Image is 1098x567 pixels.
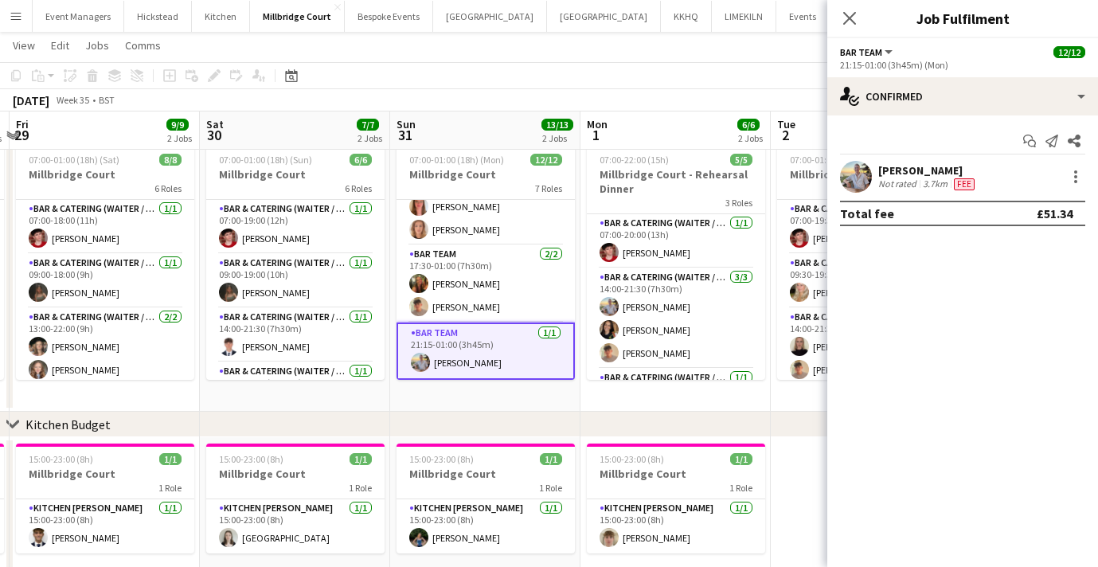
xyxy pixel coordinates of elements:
span: 07:00-01:00 (18h) (Wed) [790,154,885,166]
span: 3 Roles [725,197,752,209]
span: Jobs [85,38,109,53]
span: Bar Team [840,46,882,58]
span: 1 Role [729,482,752,494]
a: Jobs [79,35,115,56]
button: Event Managers [33,1,124,32]
app-card-role: Bar Team2/217:30-01:00 (7h30m)[PERSON_NAME][PERSON_NAME] [397,245,575,323]
span: 31 [394,126,416,144]
span: 1/1 [540,453,562,465]
span: 12/12 [1053,46,1085,58]
button: Events [776,1,830,32]
h3: Millbridge Court [587,467,765,481]
div: £51.34 [1037,205,1073,221]
div: [PERSON_NAME] [878,163,978,178]
div: BST [99,94,115,106]
h3: Job Fulfilment [827,8,1098,29]
div: 2 Jobs [738,132,763,144]
button: Kitchen [192,1,250,32]
div: [DATE] [13,92,49,108]
app-card-role: Bar & Catering (Waiter / waitress)1/114:00-21:30 (7h30m)[PERSON_NAME] [206,308,385,362]
span: 7/7 [357,119,379,131]
app-card-role: Bar & Catering (Waiter / waitress)1/107:00-20:00 (13h)[PERSON_NAME] [587,214,765,268]
app-card-role: Kitchen [PERSON_NAME]1/115:00-23:00 (8h)[PERSON_NAME] [587,499,765,553]
h3: Millbridge Court [777,167,955,182]
h3: Millbridge Court [16,467,194,481]
div: 21:15-01:00 (3h45m) (Mon) [840,59,1085,71]
span: 1/1 [159,453,182,465]
button: Bar Team [840,46,895,58]
app-card-role: Bar & Catering (Waiter / waitress)1/109:00-19:00 (10h)[PERSON_NAME] [206,254,385,308]
h3: Millbridge Court [397,467,575,481]
app-card-role: Bar & Catering (Waiter / waitress)1/114:00-22:30 (8h30m) [206,362,385,416]
span: Tue [777,117,795,131]
span: 9/9 [166,119,189,131]
span: 15:00-23:00 (8h) [600,453,664,465]
app-card-role: Bar & Catering (Waiter / waitress)3/314:00-21:30 (7h30m)[PERSON_NAME][PERSON_NAME][PERSON_NAME] [587,268,765,369]
span: 1 Role [539,482,562,494]
app-job-card: 07:00-22:00 (15h)5/5Millbridge Court - Rehearsal Dinner3 RolesBar & Catering (Waiter / waitress)1... [587,144,765,380]
span: 6/6 [737,119,760,131]
app-card-role: Kitchen [PERSON_NAME]1/115:00-23:00 (8h)[GEOGRAPHIC_DATA] [206,499,385,553]
span: 07:00-01:00 (18h) (Sat) [29,154,119,166]
div: 2 Jobs [167,132,192,144]
div: Crew has different fees then in role [951,178,978,190]
span: 1 Role [158,482,182,494]
app-card-role: Kitchen [PERSON_NAME]1/115:00-23:00 (8h)[PERSON_NAME] [397,499,575,553]
a: View [6,35,41,56]
span: 29 [14,126,29,144]
span: 12/12 [530,154,562,166]
app-job-card: 15:00-23:00 (8h)1/1Millbridge Court1 RoleKitchen [PERSON_NAME]1/115:00-23:00 (8h)[GEOGRAPHIC_DATA] [206,444,385,553]
a: Edit [45,35,76,56]
div: 15:00-23:00 (8h)1/1Millbridge Court1 RoleKitchen [PERSON_NAME]1/115:00-23:00 (8h)[PERSON_NAME] [16,444,194,553]
app-card-role: Bar & Catering (Waiter / waitress)3/314:00-21:30 (7h30m)[PERSON_NAME][PERSON_NAME] [777,308,955,409]
span: 1/1 [730,453,752,465]
span: 1/1 [350,453,372,465]
span: 2 [775,126,795,144]
div: 2 Jobs [542,132,572,144]
app-card-role: Bar Team1/121:15-01:00 (3h45m)[PERSON_NAME] [397,323,575,380]
span: 13/13 [541,119,573,131]
button: KKHQ [661,1,712,32]
div: Kitchen Budget [25,416,111,432]
span: Mon [587,117,608,131]
app-card-role: Bar & Catering (Waiter / waitress)1/107:00-19:30 (12h30m)[PERSON_NAME] [777,200,955,254]
app-card-role: Bar & Catering (Waiter / waitress)1/109:00-18:00 (9h)[PERSON_NAME] [16,254,194,308]
h3: Millbridge Court - Rehearsal Dinner [587,167,765,196]
button: LIMEKILN [712,1,776,32]
span: Edit [51,38,69,53]
div: Not rated [878,178,920,190]
span: 1 Role [349,482,372,494]
div: 3.7km [920,178,951,190]
span: 8/8 [159,154,182,166]
h3: Millbridge Court [206,167,385,182]
h3: Millbridge Court [206,467,385,481]
div: 07:00-01:00 (18h) (Sat)8/8Millbridge Court6 RolesBar & Catering (Waiter / waitress)1/107:00-18:00... [16,144,194,380]
span: 07:00-22:00 (15h) [600,154,669,166]
span: 15:00-23:00 (8h) [409,453,474,465]
app-card-role: Bar & Catering (Waiter / waitress)1/107:00-18:00 (11h)[PERSON_NAME] [16,200,194,254]
button: Bespoke Events [345,1,433,32]
span: View [13,38,35,53]
div: Total fee [840,205,894,221]
app-card-role: Kitchen [PERSON_NAME]1/115:00-23:00 (8h)[PERSON_NAME] [16,499,194,553]
h3: Millbridge Court [16,167,194,182]
button: [GEOGRAPHIC_DATA] [433,1,547,32]
span: Week 35 [53,94,92,106]
app-job-card: 15:00-23:00 (8h)1/1Millbridge Court1 RoleKitchen [PERSON_NAME]1/115:00-23:00 (8h)[PERSON_NAME] [397,444,575,553]
app-job-card: 07:00-01:00 (18h) (Wed)8/8Millbridge Court6 RolesBar & Catering (Waiter / waitress)1/107:00-19:30... [777,144,955,380]
a: Comms [119,35,167,56]
app-job-card: 07:00-01:00 (18h) (Mon)12/12Millbridge Court7 RolesBar & Catering (Waiter / waitress)3/317:30-23:... [397,144,575,380]
app-job-card: 15:00-23:00 (8h)1/1Millbridge Court1 RoleKitchen [PERSON_NAME]1/115:00-23:00 (8h)[PERSON_NAME] [587,444,765,553]
span: 15:00-23:00 (8h) [219,453,283,465]
span: 1 [584,126,608,144]
div: 2 Jobs [358,132,382,144]
span: 15:00-23:00 (8h) [29,453,93,465]
button: [GEOGRAPHIC_DATA] [547,1,661,32]
span: 07:00-01:00 (18h) (Sun) [219,154,312,166]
